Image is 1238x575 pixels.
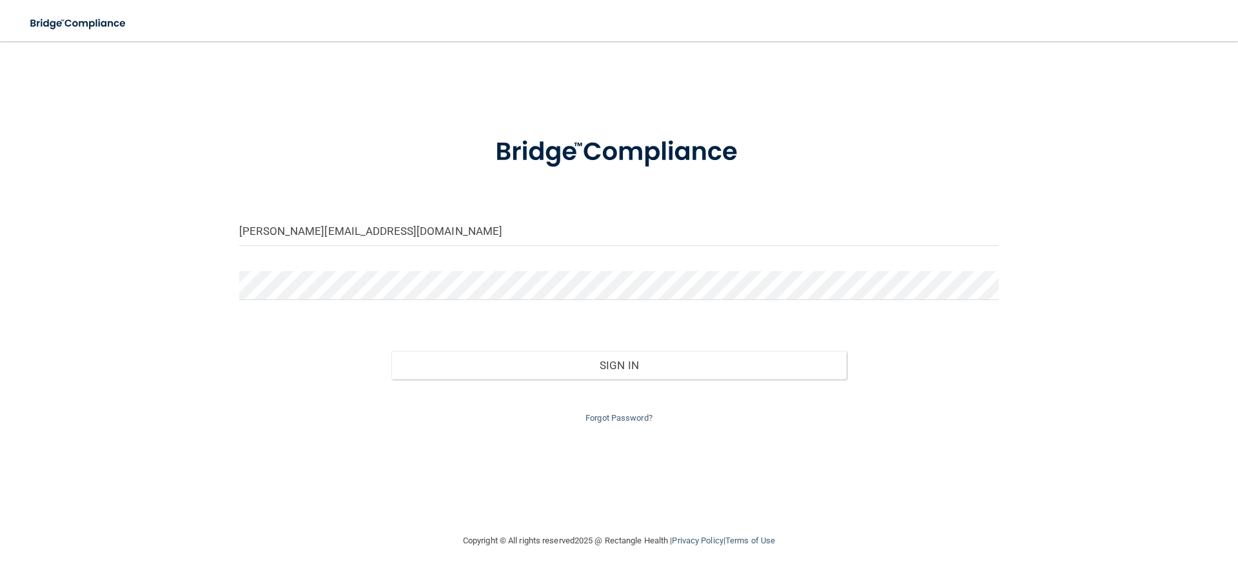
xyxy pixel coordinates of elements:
a: Privacy Policy [672,536,723,545]
button: Sign In [391,351,847,379]
div: Copyright © All rights reserved 2025 @ Rectangle Health | | [384,520,854,561]
a: Forgot Password? [585,413,653,423]
a: Terms of Use [725,536,775,545]
input: Email [239,217,999,246]
img: bridge_compliance_login_screen.278c3ca4.svg [469,119,769,186]
img: bridge_compliance_login_screen.278c3ca4.svg [19,10,138,37]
